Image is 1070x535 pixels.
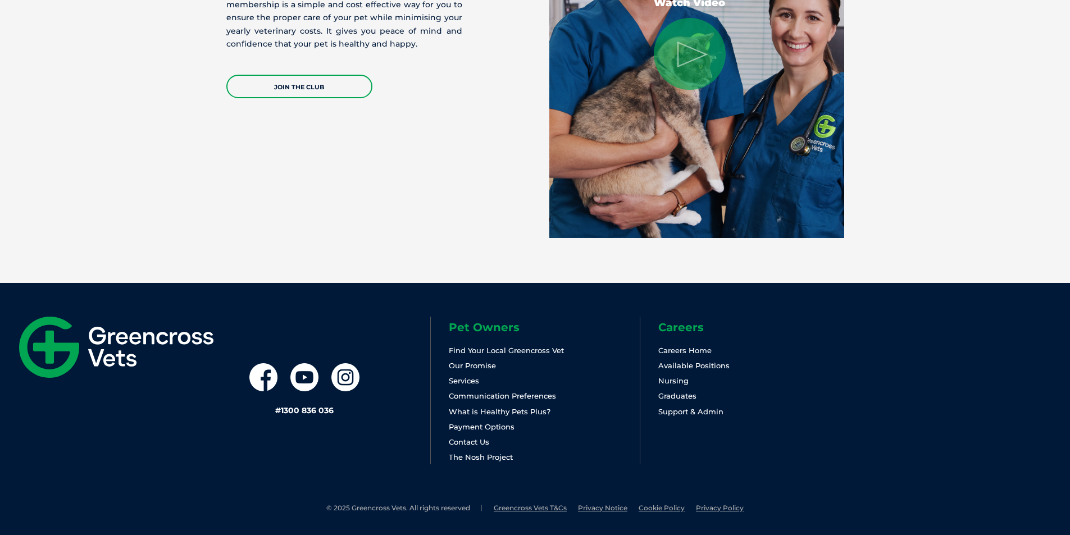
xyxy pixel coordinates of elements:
[449,376,479,385] a: Services
[658,391,696,400] a: Graduates
[449,391,556,400] a: Communication Preferences
[449,407,550,416] a: What is Healthy Pets Plus?
[658,346,712,355] a: Careers Home
[449,422,514,431] a: Payment Options
[275,405,281,415] span: #
[326,504,482,513] li: © 2025 Greencross Vets. All rights reserved
[658,376,689,385] a: Nursing
[658,361,730,370] a: Available Positions
[449,437,489,446] a: Contact Us
[696,504,744,512] a: Privacy Policy
[449,361,496,370] a: Our Promise
[449,346,564,355] a: Find Your Local Greencross Vet
[226,75,372,98] a: JOIN THE CLUB
[275,405,334,415] a: #1300 836 036
[449,322,640,333] h6: Pet Owners
[494,504,567,512] a: Greencross Vets T&Cs
[639,504,685,512] a: Cookie Policy
[578,504,627,512] a: Privacy Notice
[658,322,849,333] h6: Careers
[658,407,723,416] a: Support & Admin
[449,452,513,461] a: The Nosh Project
